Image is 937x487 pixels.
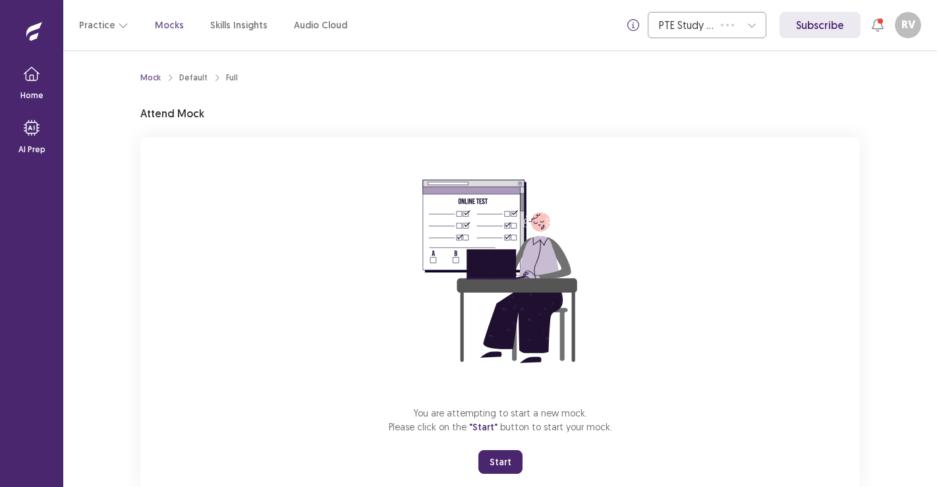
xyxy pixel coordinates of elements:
[140,72,161,84] a: Mock
[179,72,208,84] div: Default
[382,153,619,390] img: attend-mock
[294,18,347,32] a: Audio Cloud
[155,18,184,32] a: Mocks
[389,406,612,434] p: You are attempting to start a new mock. Please click on the button to start your mock.
[20,90,43,101] p: Home
[140,72,238,84] nav: breadcrumb
[780,12,861,38] a: Subscribe
[469,421,497,433] span: "Start"
[226,72,238,84] div: Full
[621,13,645,37] button: info
[478,450,523,474] button: Start
[79,13,128,37] button: Practice
[210,18,268,32] a: Skills Insights
[140,105,204,121] p: Attend Mock
[659,13,714,38] div: PTE Study Centre
[895,12,921,38] button: RV
[18,144,45,156] p: AI Prep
